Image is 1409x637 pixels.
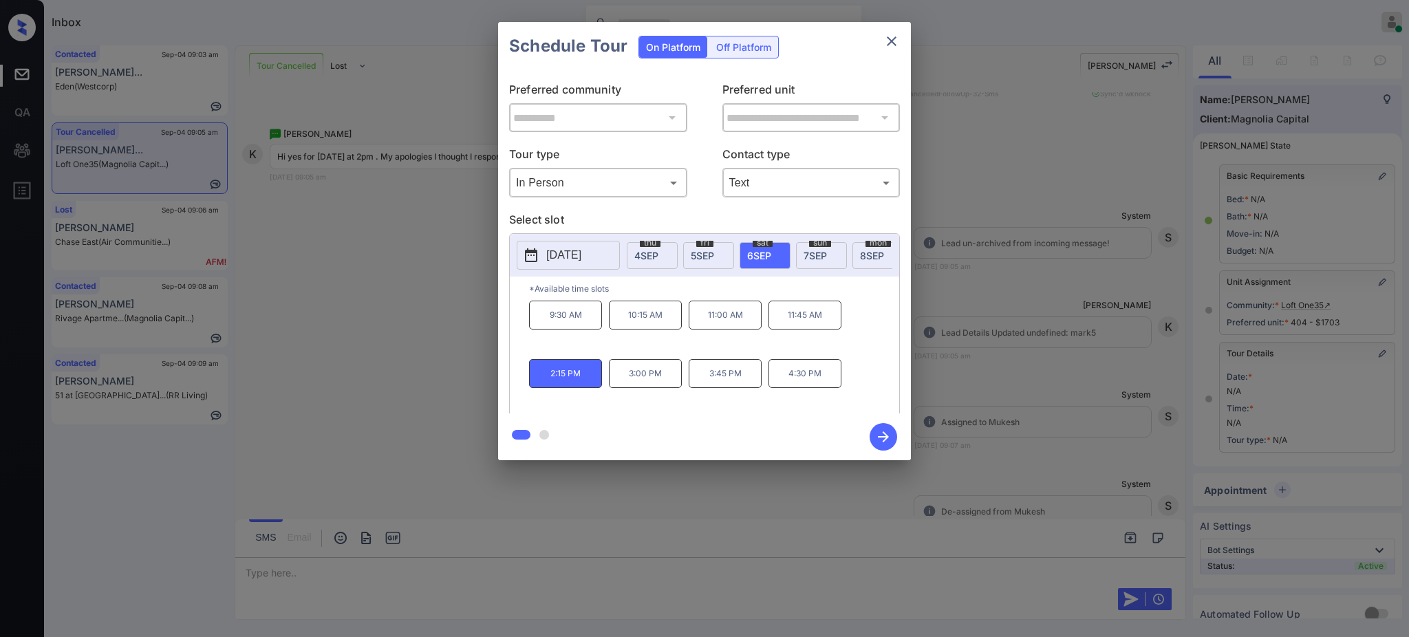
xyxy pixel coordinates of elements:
div: date-select [852,242,903,269]
div: On Platform [639,36,707,58]
p: 9:30 AM [529,301,602,330]
span: 8 SEP [860,250,884,261]
p: Select slot [509,211,900,233]
p: Tour type [509,146,687,168]
span: 4 SEP [634,250,658,261]
p: 11:45 AM [768,301,841,330]
span: fri [696,239,713,247]
div: In Person [513,171,684,194]
div: date-select [683,242,734,269]
button: btn-next [861,419,905,455]
h2: Schedule Tour [498,22,638,70]
p: 10:15 AM [609,301,682,330]
p: Preferred community [509,81,687,103]
p: 2:15 PM [529,359,602,388]
p: 11:00 AM [689,301,762,330]
span: sat [753,239,773,247]
p: Contact type [722,146,901,168]
div: Off Platform [709,36,778,58]
div: date-select [740,242,790,269]
button: close [878,28,905,55]
div: date-select [796,242,847,269]
p: [DATE] [546,247,581,263]
div: date-select [627,242,678,269]
p: 4:30 PM [768,359,841,388]
p: 3:00 PM [609,359,682,388]
span: mon [865,239,891,247]
div: Text [726,171,897,194]
p: 3:45 PM [689,359,762,388]
span: 6 SEP [747,250,771,261]
span: 7 SEP [804,250,827,261]
p: *Available time slots [529,277,899,301]
span: sun [809,239,831,247]
span: 5 SEP [691,250,714,261]
p: Preferred unit [722,81,901,103]
span: thu [640,239,660,247]
button: [DATE] [517,241,620,270]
